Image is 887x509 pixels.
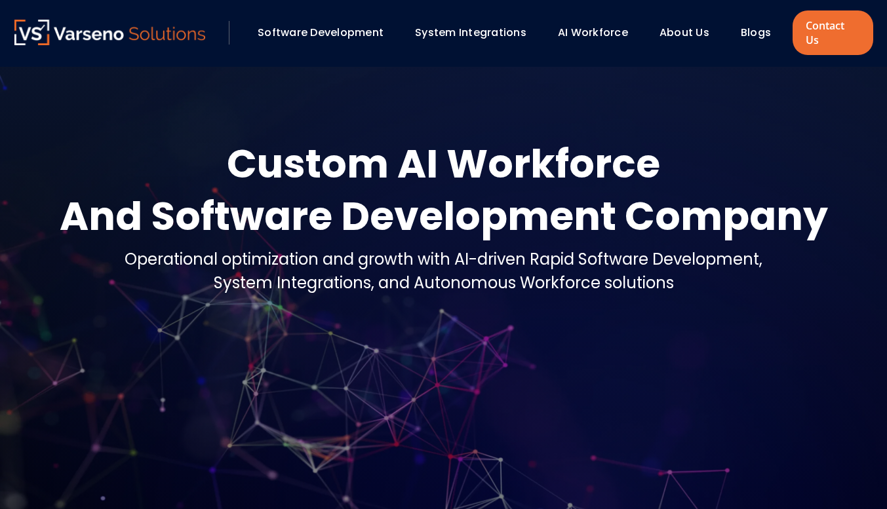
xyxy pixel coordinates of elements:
a: Varseno Solutions – Product Engineering & IT Services [14,20,206,46]
a: Contact Us [793,10,873,55]
a: System Integrations [415,25,526,40]
a: Blogs [741,25,771,40]
div: AI Workforce [551,22,646,44]
a: Software Development [258,25,384,40]
div: Blogs [734,22,789,44]
div: System Integrations, and Autonomous Workforce solutions [125,271,762,295]
img: Varseno Solutions – Product Engineering & IT Services [14,20,206,45]
a: About Us [660,25,709,40]
div: System Integrations [408,22,545,44]
div: Software Development [251,22,402,44]
div: Operational optimization and growth with AI-driven Rapid Software Development, [125,248,762,271]
div: Custom AI Workforce [60,138,828,190]
div: And Software Development Company [60,190,828,242]
div: About Us [653,22,728,44]
a: AI Workforce [558,25,628,40]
